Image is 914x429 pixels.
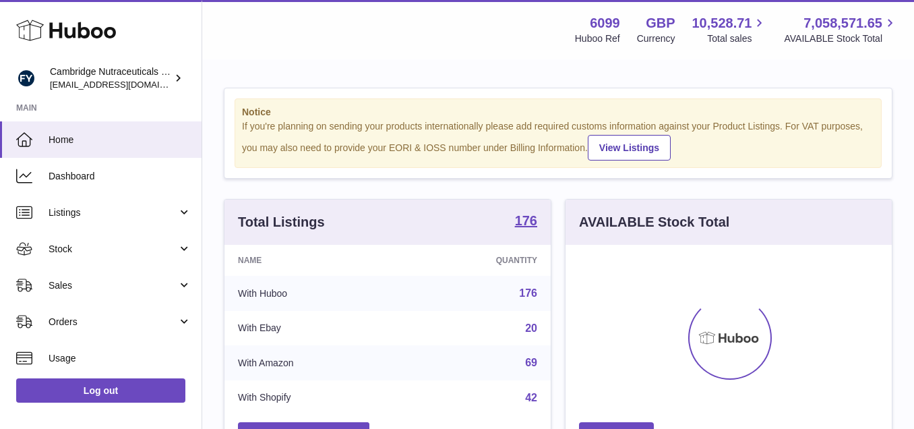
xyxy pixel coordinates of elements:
[16,378,185,403] a: Log out
[784,14,898,45] a: 7,058,571.65 AVAILABLE Stock Total
[784,32,898,45] span: AVAILABLE Stock Total
[224,345,403,380] td: With Amazon
[525,357,537,368] a: 69
[525,322,537,334] a: 20
[525,392,537,403] a: 42
[242,106,874,119] strong: Notice
[579,213,729,231] h3: AVAILABLE Stock Total
[49,279,177,292] span: Sales
[803,14,882,32] span: 7,058,571.65
[49,352,191,365] span: Usage
[224,245,403,276] th: Name
[224,311,403,346] td: With Ebay
[646,14,675,32] strong: GBP
[692,14,752,32] span: 10,528.71
[49,243,177,256] span: Stock
[637,32,675,45] div: Currency
[575,32,620,45] div: Huboo Ref
[50,65,171,91] div: Cambridge Nutraceuticals Ltd
[588,135,671,161] a: View Listings
[515,214,537,230] a: 176
[50,79,198,90] span: [EMAIL_ADDRESS][DOMAIN_NAME]
[49,134,191,146] span: Home
[224,380,403,416] td: With Shopify
[49,170,191,183] span: Dashboard
[590,14,620,32] strong: 6099
[519,287,537,299] a: 176
[49,206,177,219] span: Listings
[692,14,767,45] a: 10,528.71 Total sales
[224,276,403,311] td: With Huboo
[49,316,177,328] span: Orders
[403,245,551,276] th: Quantity
[242,120,874,161] div: If you're planning on sending your products internationally please add required customs informati...
[238,213,325,231] h3: Total Listings
[515,214,537,227] strong: 176
[707,32,767,45] span: Total sales
[16,68,36,88] img: huboo@camnutra.com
